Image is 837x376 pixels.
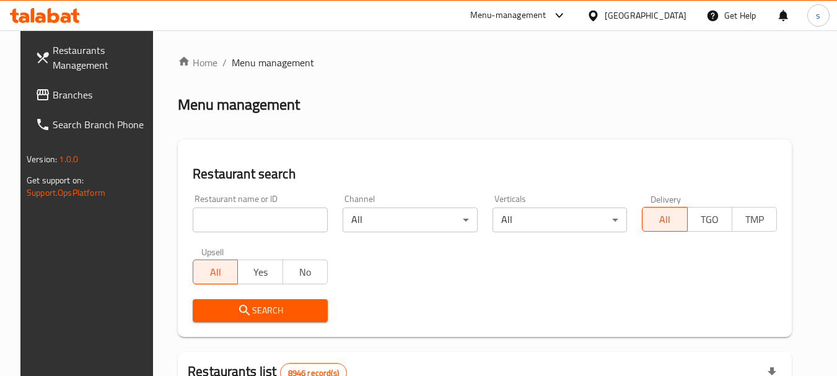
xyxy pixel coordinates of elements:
[816,9,820,22] span: s
[222,55,227,70] li: /
[237,260,283,284] button: Yes
[193,208,328,232] input: Search for restaurant name or ID..
[693,211,727,229] span: TGO
[178,55,792,70] nav: breadcrumb
[25,80,160,110] a: Branches
[651,195,681,203] label: Delivery
[737,211,772,229] span: TMP
[343,208,478,232] div: All
[201,247,224,256] label: Upsell
[232,55,314,70] span: Menu management
[53,43,151,72] span: Restaurants Management
[193,260,238,284] button: All
[59,151,78,167] span: 1.0.0
[178,55,217,70] a: Home
[203,303,318,318] span: Search
[27,185,105,201] a: Support.OpsPlatform
[27,172,84,188] span: Get support on:
[687,207,732,232] button: TGO
[178,95,300,115] h2: Menu management
[243,263,278,281] span: Yes
[25,110,160,139] a: Search Branch Phone
[193,299,328,322] button: Search
[288,263,323,281] span: No
[53,117,151,132] span: Search Branch Phone
[193,165,777,183] h2: Restaurant search
[470,8,546,23] div: Menu-management
[647,211,682,229] span: All
[642,207,687,232] button: All
[53,87,151,102] span: Branches
[198,263,233,281] span: All
[25,35,160,80] a: Restaurants Management
[493,208,628,232] div: All
[283,260,328,284] button: No
[605,9,686,22] div: [GEOGRAPHIC_DATA]
[27,151,57,167] span: Version:
[732,207,777,232] button: TMP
